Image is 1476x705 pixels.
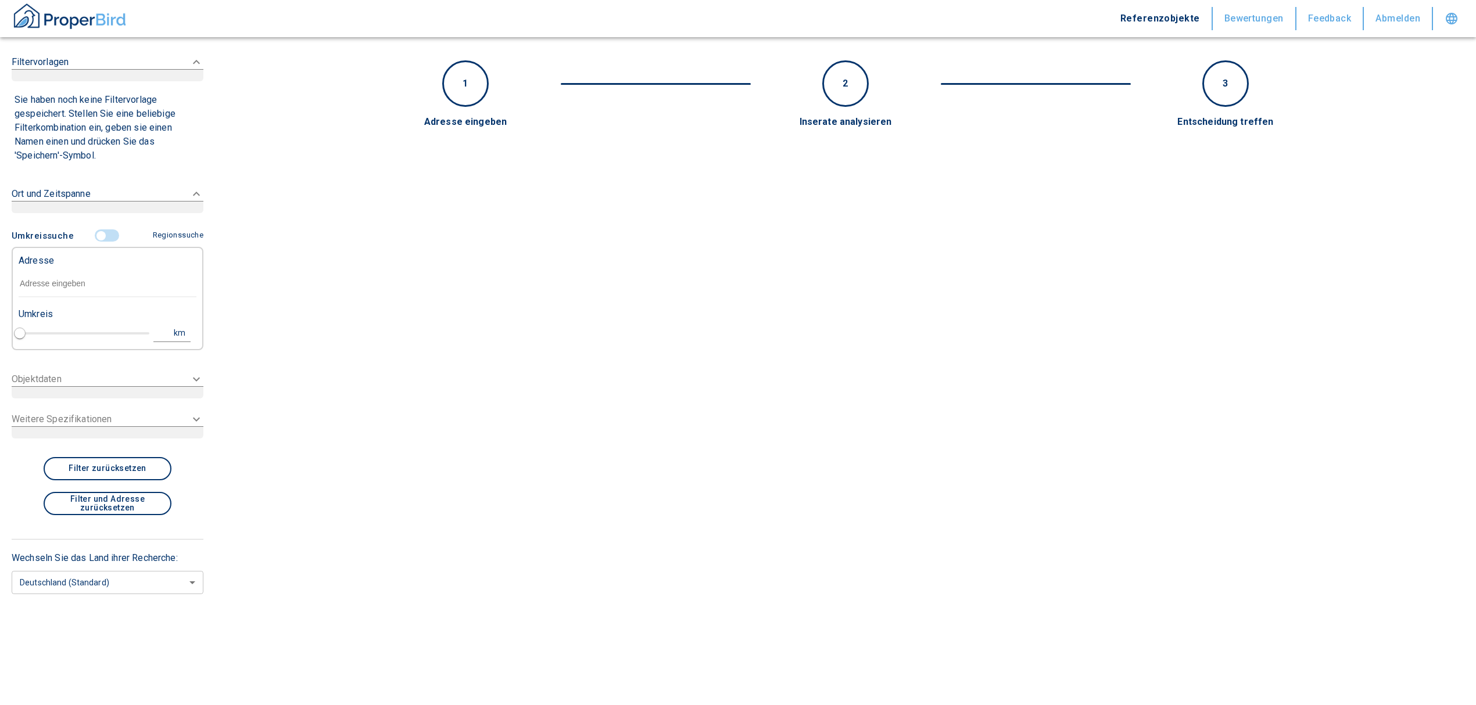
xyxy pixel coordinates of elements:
button: Regionssuche [148,225,203,246]
div: Entscheidung treffen [1083,116,1368,129]
p: Wechseln Sie das Land ihrer Recherche: [12,551,203,565]
p: Sie haben noch keine Filtervorlage gespeichert. Stellen Sie eine beliebige Filterkombination ein,... [15,93,200,163]
img: ProperBird Logo and Home Button [12,2,128,31]
button: ProperBird Logo and Home Button [12,2,128,35]
div: km [177,326,188,340]
p: 3 [1223,77,1228,91]
div: Ort und Zeitspanne [12,175,203,225]
button: km [153,325,191,342]
div: Filtervorlagen [12,44,203,93]
button: Referenzobjekte [1109,7,1213,30]
button: Bewertungen [1213,7,1296,30]
div: Deutschland (Standard) [12,567,203,598]
p: 1 [463,77,468,91]
div: Filtervorlagen [12,225,203,356]
p: Umkreis [19,307,53,321]
div: Adresse eingeben [323,116,608,129]
button: Filter und Adresse zurücksetzen [44,492,171,515]
button: Feedback [1296,7,1364,30]
p: Weitere Spezifikationen [12,412,112,426]
div: Filtervorlagen [12,93,203,166]
p: 2 [843,77,848,91]
p: Objektdaten [12,372,62,386]
p: Filtervorlagen [12,55,69,69]
button: Filter zurücksetzen [44,457,171,480]
button: Umkreissuche [12,225,78,247]
div: Objektdaten [12,365,203,405]
p: Adresse [19,254,54,268]
div: Inserate analysieren [703,116,988,129]
button: Abmelden [1364,7,1433,30]
div: Weitere Spezifikationen [12,405,203,445]
p: Ort und Zeitspanne [12,187,91,201]
input: Adresse eingeben [19,271,196,297]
